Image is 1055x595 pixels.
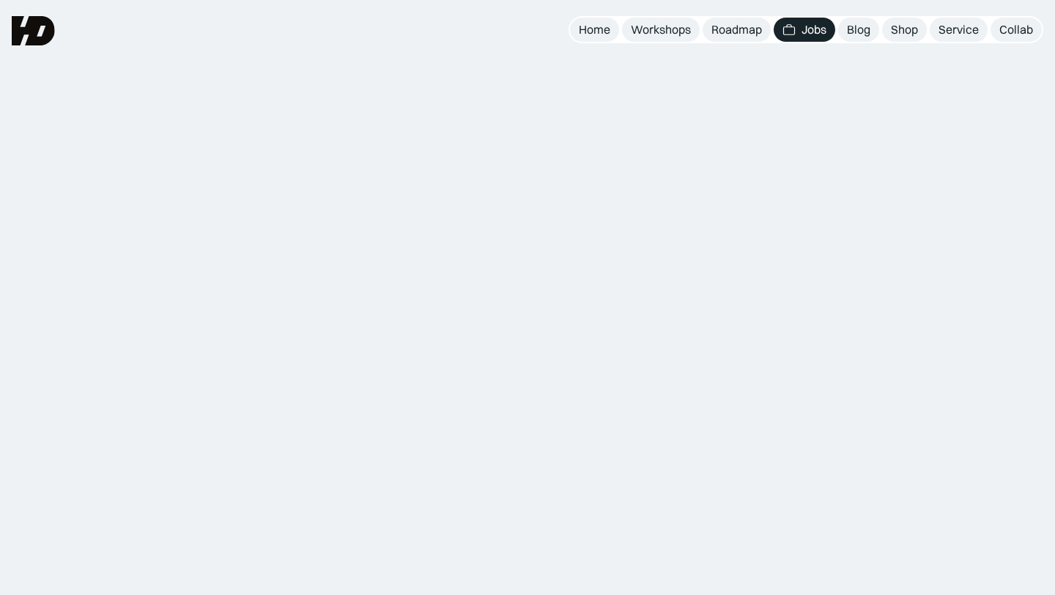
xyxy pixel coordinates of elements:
div: Workshops [631,22,691,37]
div: Home [579,22,610,37]
a: Shop [882,18,927,42]
div: Shop [891,22,918,37]
a: Blog [838,18,879,42]
div: Jobs [802,22,826,37]
div: Collab [999,22,1033,37]
a: Home [570,18,619,42]
div: Service [939,22,979,37]
a: Roadmap [703,18,771,42]
a: Workshops [622,18,700,42]
a: Service [930,18,988,42]
div: Blog [847,22,870,37]
a: Collab [991,18,1042,42]
a: Jobs [774,18,835,42]
div: Roadmap [711,22,762,37]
